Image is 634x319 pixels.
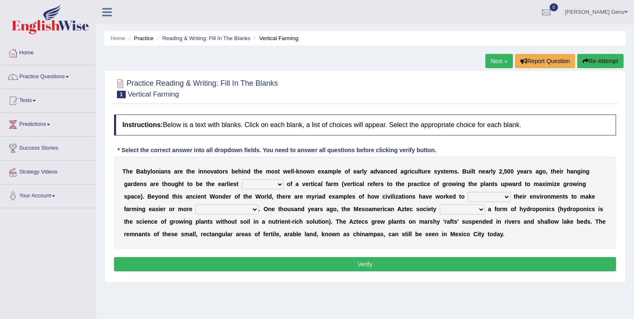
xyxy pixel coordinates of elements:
[425,168,427,175] b: r
[259,168,263,175] b: e
[131,193,134,200] b: a
[122,168,126,175] b: T
[311,168,315,175] b: n
[437,181,439,187] b: f
[207,168,210,175] b: o
[129,168,133,175] b: e
[141,193,143,200] b: )
[560,168,561,175] b: i
[326,181,328,187] b: f
[401,168,404,175] b: a
[174,193,178,200] b: h
[144,168,147,175] b: b
[229,193,231,200] b: r
[441,168,444,175] b: s
[210,193,215,200] b: W
[364,168,367,175] b: y
[444,168,446,175] b: t
[221,181,225,187] b: a
[492,168,496,175] b: y
[219,168,223,175] b: o
[529,168,533,175] b: s
[539,181,542,187] b: a
[581,168,582,175] b: i
[373,181,375,187] b: f
[333,168,337,175] b: p
[547,181,552,187] b: m
[192,168,195,175] b: e
[152,193,155,200] b: e
[380,168,384,175] b: a
[204,193,206,200] b: t
[117,91,126,98] span: 1
[189,181,193,187] b: o
[188,168,192,175] b: h
[288,168,291,175] b: e
[363,181,364,187] b: l
[470,181,474,187] b: h
[577,54,624,68] button: Re-Attempt
[510,168,514,175] b: 0
[147,168,150,175] b: y
[414,168,418,175] b: u
[378,181,380,187] b: r
[218,181,221,187] b: e
[502,168,504,175] b: ,
[318,181,321,187] b: a
[200,168,203,175] b: n
[164,181,168,187] b: h
[296,168,299,175] b: k
[321,168,325,175] b: x
[411,168,415,175] b: c
[214,168,217,175] b: a
[134,193,137,200] b: c
[527,168,529,175] b: r
[124,181,128,187] b: g
[485,181,489,187] b: a
[515,54,575,68] button: Report Question
[187,181,189,187] b: t
[448,181,452,187] b: o
[391,168,394,175] b: e
[0,137,96,158] a: Success Stories
[164,168,168,175] b: n
[508,181,512,187] b: w
[0,113,96,134] a: Predictions
[567,168,571,175] b: h
[302,181,305,187] b: v
[582,181,586,187] b: g
[404,168,408,175] b: g
[462,181,465,187] b: g
[485,168,489,175] b: a
[422,181,424,187] b: i
[479,168,482,175] b: n
[411,181,413,187] b: r
[307,168,311,175] b: w
[172,193,174,200] b: t
[446,181,448,187] b: r
[283,168,288,175] b: w
[198,168,200,175] b: i
[296,181,299,187] b: a
[454,168,457,175] b: s
[256,168,259,175] b: h
[499,168,502,175] b: 2
[223,168,225,175] b: r
[356,181,360,187] b: c
[579,181,583,187] b: n
[193,193,196,200] b: c
[546,168,548,175] b: ,
[370,168,373,175] b: a
[410,168,411,175] b: i
[370,181,373,187] b: e
[234,193,238,200] b: o
[167,181,171,187] b: o
[462,168,467,175] b: B
[420,181,422,187] b: t
[492,181,495,187] b: t
[186,193,189,200] b: a
[247,168,251,175] b: d
[150,168,152,175] b: l
[111,35,125,41] a: Home
[150,181,153,187] b: a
